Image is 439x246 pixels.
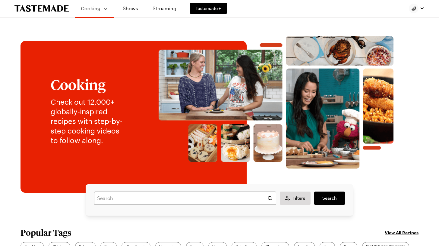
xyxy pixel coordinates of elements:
[21,228,71,237] h2: Popular Tags
[140,36,412,169] img: Explore recipes
[190,3,227,14] a: Tastemade +
[292,195,305,201] span: Filters
[409,4,425,13] button: Profile picture
[14,5,69,12] a: To Tastemade Home Page
[409,4,418,13] img: Profile picture
[385,229,418,236] a: View All Recipes
[280,192,311,205] button: Desktop filters
[51,97,128,145] p: Check out 12,000+ globally-inspired recipes with step-by-step cooking videos to follow along.
[81,5,100,11] span: Cooking
[196,5,221,11] span: Tastemade +
[322,195,337,201] span: Search
[51,77,128,92] h1: Cooking
[314,192,345,205] a: filters
[81,2,108,14] button: Cooking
